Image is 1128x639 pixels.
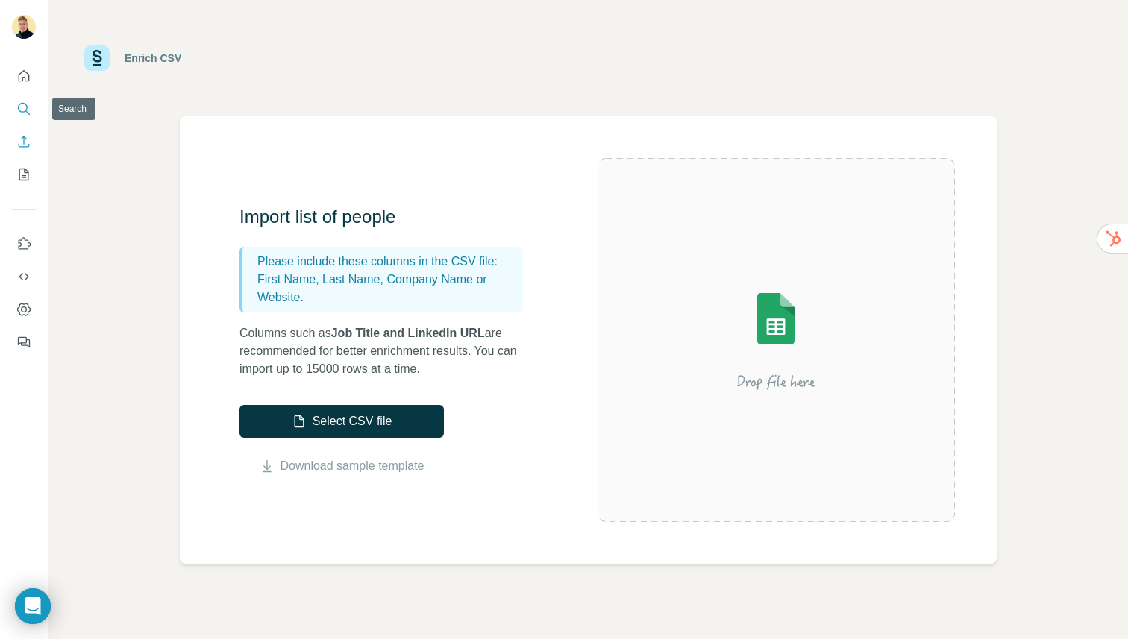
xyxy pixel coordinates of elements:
[257,253,517,271] p: Please include these columns in the CSV file:
[12,230,36,257] button: Use Surfe on LinkedIn
[239,205,538,229] h3: Import list of people
[12,128,36,155] button: Enrich CSV
[12,296,36,323] button: Dashboard
[281,457,424,475] a: Download sample template
[239,405,444,438] button: Select CSV file
[239,324,538,378] p: Columns such as are recommended for better enrichment results. You can import up to 15000 rows at...
[12,329,36,356] button: Feedback
[12,63,36,89] button: Quick start
[12,15,36,39] img: Avatar
[15,588,51,624] div: Open Intercom Messenger
[642,251,910,429] img: Surfe Illustration - Drop file here or select below
[125,51,181,66] div: Enrich CSV
[12,263,36,290] button: Use Surfe API
[239,457,444,475] button: Download sample template
[84,45,110,71] img: Surfe Logo
[12,161,36,188] button: My lists
[257,271,517,306] p: First Name, Last Name, Company Name or Website.
[331,327,485,339] span: Job Title and LinkedIn URL
[12,95,36,122] button: Search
